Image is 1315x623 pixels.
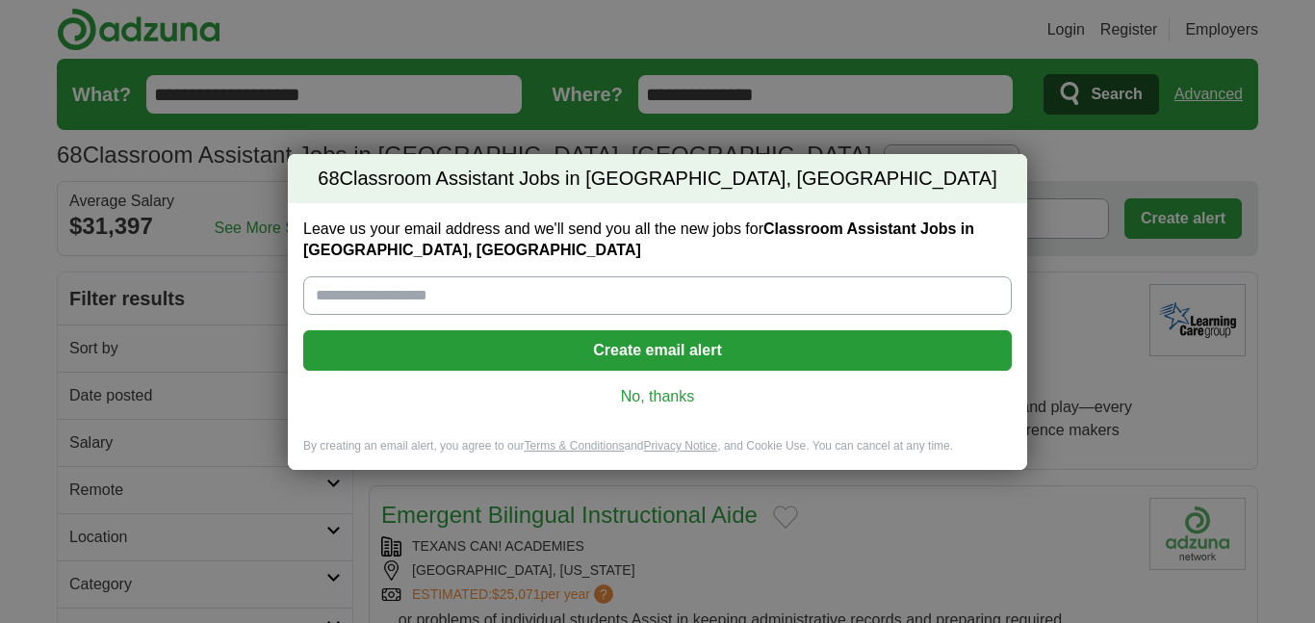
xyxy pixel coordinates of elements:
a: No, thanks [319,386,996,407]
button: Create email alert [303,330,1012,371]
label: Leave us your email address and we'll send you all the new jobs for [303,219,1012,261]
span: 68 [318,166,339,193]
div: By creating an email alert, you agree to our and , and Cookie Use. You can cancel at any time. [288,438,1027,470]
h2: Classroom Assistant Jobs in [GEOGRAPHIC_DATA], [GEOGRAPHIC_DATA] [288,154,1027,204]
a: Privacy Notice [644,439,718,453]
a: Terms & Conditions [524,439,624,453]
